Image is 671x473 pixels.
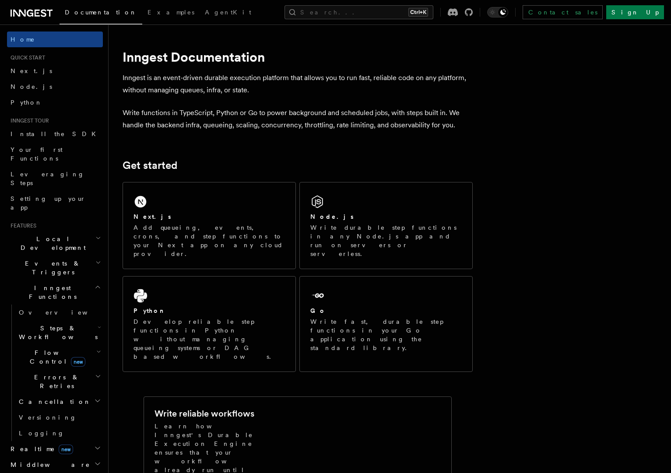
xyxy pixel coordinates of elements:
span: Versioning [19,414,77,421]
a: Documentation [60,3,142,25]
span: new [71,357,85,367]
span: Flow Control [15,348,96,366]
p: Write durable step functions in any Node.js app and run on servers or serverless. [310,223,462,258]
a: Leveraging Steps [7,166,103,191]
h2: Next.js [133,212,171,221]
span: Errors & Retries [15,373,95,390]
span: Leveraging Steps [11,171,84,186]
a: Your first Functions [7,142,103,166]
span: new [59,445,73,454]
button: Toggle dark mode [487,7,508,18]
button: Events & Triggers [7,256,103,280]
a: Versioning [15,410,103,425]
span: Documentation [65,9,137,16]
span: Cancellation [15,397,91,406]
button: Cancellation [15,394,103,410]
span: Your first Functions [11,146,63,162]
a: Home [7,32,103,47]
button: Errors & Retries [15,369,103,394]
a: PythonDevelop reliable step functions in Python without managing queueing systems or DAG based wo... [123,276,296,372]
span: Realtime [7,445,73,453]
div: Inngest Functions [7,305,103,441]
span: AgentKit [205,9,251,16]
button: Realtimenew [7,441,103,457]
span: Node.js [11,83,52,90]
p: Write fast, durable step functions in your Go application using the standard library. [310,317,462,352]
button: Inngest Functions [7,280,103,305]
a: Python [7,95,103,110]
a: Install the SDK [7,126,103,142]
kbd: Ctrl+K [408,8,428,17]
a: Next.jsAdd queueing, events, crons, and step functions to your Next app on any cloud provider. [123,182,296,269]
a: Examples [142,3,200,24]
h2: Go [310,306,326,315]
span: Local Development [7,235,95,252]
p: Inngest is an event-driven durable execution platform that allows you to run fast, reliable code ... [123,72,473,96]
button: Middleware [7,457,103,473]
span: Overview [19,309,109,316]
a: AgentKit [200,3,256,24]
span: Examples [148,9,194,16]
span: Middleware [7,460,90,469]
span: Inngest Functions [7,284,95,301]
span: Setting up your app [11,195,86,211]
p: Add queueing, events, crons, and step functions to your Next app on any cloud provider. [133,223,285,258]
span: Logging [19,430,64,437]
h2: Node.js [310,212,354,221]
a: GoWrite fast, durable step functions in your Go application using the standard library. [299,276,473,372]
button: Search...Ctrl+K [285,5,433,19]
a: Node.js [7,79,103,95]
span: Features [7,222,36,229]
a: Setting up your app [7,191,103,215]
span: Steps & Workflows [15,324,98,341]
h2: Python [133,306,166,315]
button: Steps & Workflows [15,320,103,345]
a: Sign Up [606,5,664,19]
a: Contact sales [523,5,603,19]
a: Get started [123,159,177,172]
h1: Inngest Documentation [123,49,473,65]
span: Python [11,99,42,106]
a: Logging [15,425,103,441]
h2: Write reliable workflows [155,407,254,420]
p: Write functions in TypeScript, Python or Go to power background and scheduled jobs, with steps bu... [123,107,473,131]
span: Events & Triggers [7,259,95,277]
span: Install the SDK [11,130,101,137]
a: Overview [15,305,103,320]
span: Inngest tour [7,117,49,124]
a: Next.js [7,63,103,79]
button: Flow Controlnew [15,345,103,369]
span: Quick start [7,54,45,61]
span: Next.js [11,67,52,74]
span: Home [11,35,35,44]
button: Local Development [7,231,103,256]
a: Node.jsWrite durable step functions in any Node.js app and run on servers or serverless. [299,182,473,269]
p: Develop reliable step functions in Python without managing queueing systems or DAG based workflows. [133,317,285,361]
